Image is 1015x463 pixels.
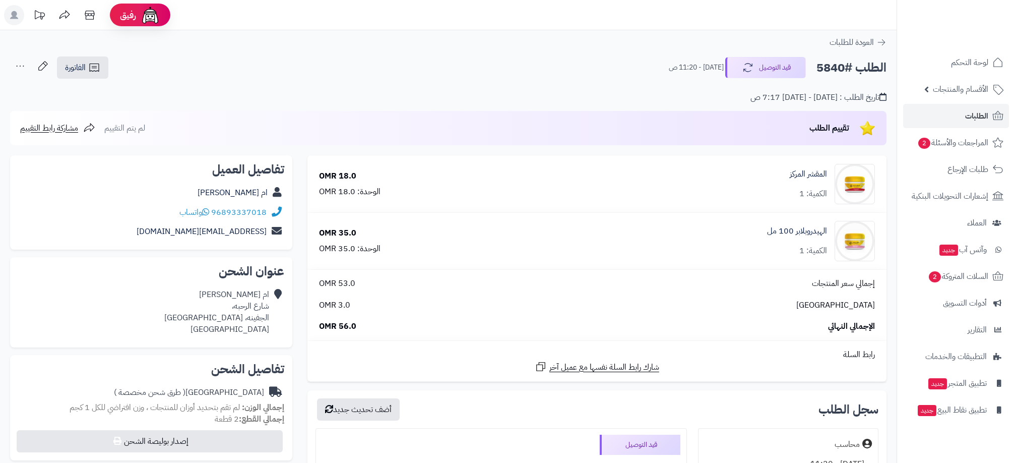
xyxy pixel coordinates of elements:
[933,82,988,96] span: الأقسام والمنتجات
[120,9,136,21] span: رفيق
[70,401,240,414] span: لم تقم بتحديد أوزان للمنتجات ، وزن افتراضي للكل 1 كجم
[104,122,145,134] span: لم يتم التقييم
[903,157,1009,182] a: طلبات الإرجاع
[179,206,209,218] a: واتساب
[164,289,269,335] div: ام [PERSON_NAME] شارع الرحبه، الجفينه، [GEOGRAPHIC_DATA] [GEOGRAPHIC_DATA]
[967,216,987,230] span: العملاء
[929,271,941,282] span: 2
[239,413,284,425] strong: إجمالي القطع:
[137,225,267,238] a: [EMAIL_ADDRESS][DOMAIN_NAME]
[925,350,987,364] span: التطبيقات والخدمات
[939,245,958,256] span: جديد
[903,398,1009,422] a: تطبيق نقاط البيعجديد
[968,323,987,337] span: التقارير
[319,278,355,290] span: 53.0 OMR
[917,136,988,150] span: المراجعات والأسئلة
[600,435,680,455] div: قيد التوصيل
[796,300,875,311] span: [GEOGRAPHIC_DATA]
[57,56,108,79] a: الفاتورة
[903,291,1009,315] a: أدوات التسويق
[114,387,264,398] div: [GEOGRAPHIC_DATA]
[319,321,356,332] span: 56.0 OMR
[912,189,988,203] span: إشعارات التحويلات البنكية
[18,265,284,277] h2: عنوان الشحن
[927,376,987,390] span: تطبيق المتجر
[311,349,882,361] div: رابط السلة
[903,104,1009,128] a: الطلبات
[943,296,987,310] span: أدوات التسويق
[725,57,806,78] button: قيد التوصيل
[211,206,267,218] a: 96893337018
[938,243,987,257] span: وآتس آب
[65,62,86,74] span: الفاتورة
[319,170,356,182] div: 18.0 OMR
[549,362,659,373] span: شارك رابط السلة نفسها مع عميل آخر
[669,63,724,73] small: [DATE] - 11:20 ص
[828,321,875,332] span: الإجمالي النهائي
[918,405,936,416] span: جديد
[140,5,160,25] img: ai-face.png
[903,318,1009,342] a: التقارير
[903,50,1009,75] a: لوحة التحكم
[18,163,284,176] h2: تفاصيل العميل
[830,36,874,48] span: العودة للطلبات
[917,403,987,417] span: تطبيق نقاط البيع
[319,300,350,311] span: 3.0 OMR
[903,211,1009,235] a: العملاء
[903,131,1009,155] a: المراجعات والأسئلة2
[835,439,860,450] div: محاسب
[965,109,988,123] span: الطلبات
[799,188,827,200] div: الكمية: 1
[835,164,874,204] img: 1739575568-cm5h90uvo0xar01klg5zoc1bm__D8_A7_D9_84_D9_85_D9_82_D8_B4_D8_B1__D8_A7_D9_84_D9_85_D8_B...
[27,5,52,28] a: تحديثات المنصة
[918,138,930,149] span: 2
[903,264,1009,288] a: السلات المتروكة2
[903,344,1009,369] a: التطبيقات والخدمات
[928,378,947,389] span: جديد
[835,221,874,261] img: 1739576658-cm5o7h3k200cz01n3d88igawy_HYDROBALAPER_w-90x90.jpg
[903,184,1009,208] a: إشعارات التحويلات البنكية
[198,187,268,199] a: ام [PERSON_NAME]
[535,361,659,373] a: شارك رابط السلة نفسها مع عميل آخر
[319,186,380,198] div: الوحدة: 18.0 OMR
[790,168,827,180] a: المقشر المركز
[947,162,988,177] span: طلبات الإرجاع
[319,243,380,255] div: الوحدة: 35.0 OMR
[18,363,284,375] h2: تفاصيل الشحن
[830,36,886,48] a: العودة للطلبات
[767,225,827,237] a: الهيدروبلابر 100 مل
[799,245,827,257] div: الكمية: 1
[951,55,988,70] span: لوحة التحكم
[114,386,185,398] span: ( طرق شحن مخصصة )
[816,57,886,78] h2: الطلب #5840
[20,122,95,134] a: مشاركة رابط التقييم
[928,269,988,283] span: السلات المتروكة
[750,92,886,103] div: تاريخ الطلب : [DATE] - [DATE] 7:17 ص
[812,278,875,290] span: إجمالي سعر المنتجات
[242,401,284,414] strong: إجمالي الوزن:
[818,403,878,416] h3: سجل الطلب
[317,398,400,421] button: أضف تحديث جديد
[20,122,78,134] span: مشاركة رابط التقييم
[17,430,283,452] button: إصدار بوليصة الشحن
[215,413,284,425] small: 2 قطعة
[903,371,1009,395] a: تطبيق المتجرجديد
[903,238,1009,262] a: وآتس آبجديد
[319,227,356,239] div: 35.0 OMR
[809,122,849,134] span: تقييم الطلب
